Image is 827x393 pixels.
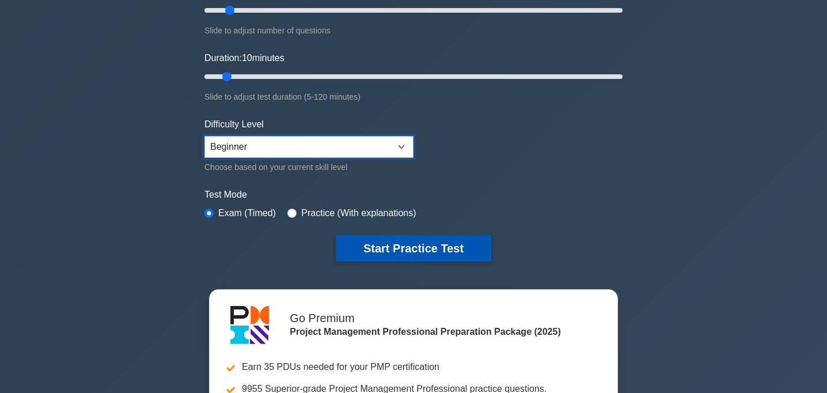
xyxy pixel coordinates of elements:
[301,206,416,220] label: Practice (With explanations)
[204,90,623,104] div: Slide to adjust test duration (5-120 minutes)
[336,235,491,262] button: Start Practice Test
[204,51,284,65] label: Duration: minutes
[242,53,252,63] span: 10
[204,160,413,174] div: Choose based on your current skill level
[204,24,623,37] div: Slide to adjust number of questions
[204,118,264,131] label: Difficulty Level
[204,188,623,202] label: Test Mode
[218,206,276,220] label: Exam (Timed)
